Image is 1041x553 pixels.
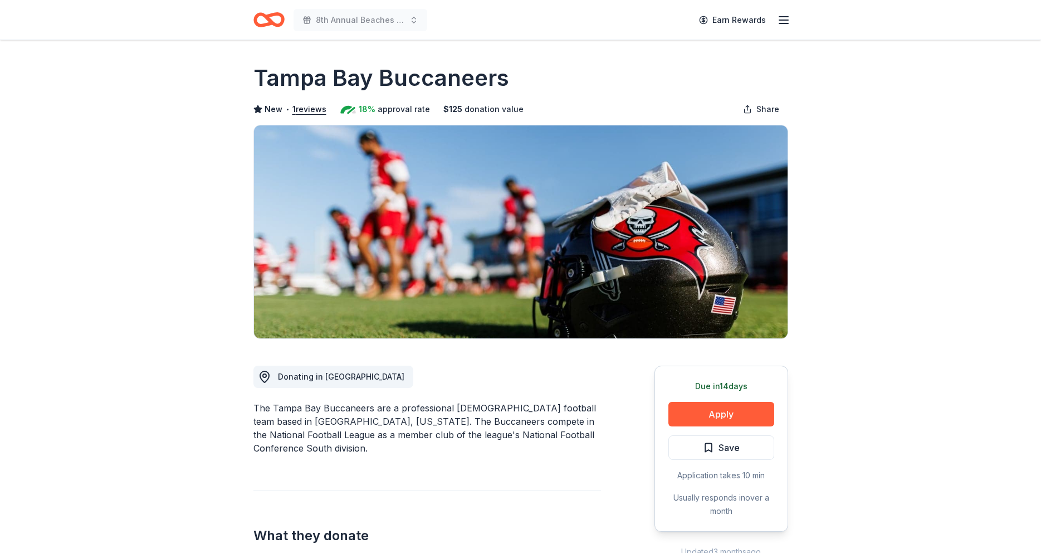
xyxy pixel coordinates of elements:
[292,103,326,116] button: 1reviews
[285,105,289,114] span: •
[378,103,430,116] span: approval rate
[756,103,779,116] span: Share
[668,491,774,518] div: Usually responds in over a month
[278,372,404,381] span: Donating in [GEOGRAPHIC_DATA]
[734,98,788,120] button: Share
[253,527,601,545] h2: What they donate
[254,125,788,338] img: Image for Tampa Bay Buccaneers
[316,13,405,27] span: 8th Annual Beaches Tour of Homes
[719,440,740,455] span: Save
[294,9,427,31] button: 8th Annual Beaches Tour of Homes
[668,469,774,482] div: Application takes 10 min
[265,103,282,116] span: New
[443,103,462,116] span: $ 125
[359,103,375,116] span: 18%
[692,10,773,30] a: Earn Rewards
[668,380,774,393] div: Due in 14 days
[253,62,509,94] h1: Tampa Bay Buccaneers
[253,401,601,455] div: The Tampa Bay Buccaneers are a professional [DEMOGRAPHIC_DATA] football team based in [GEOGRAPHIC...
[668,435,774,460] button: Save
[253,7,285,33] a: Home
[668,402,774,426] button: Apply
[465,103,524,116] span: donation value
